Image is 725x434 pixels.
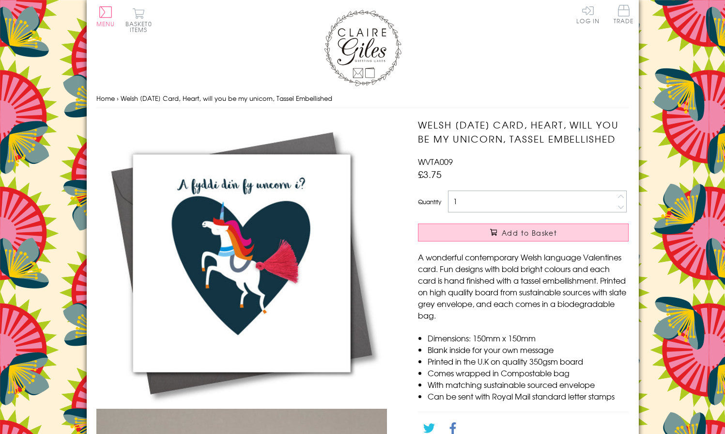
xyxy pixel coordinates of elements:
img: Claire Giles Greetings Cards [324,10,401,86]
span: £3.75 [418,167,442,181]
nav: breadcrumbs [96,89,629,109]
h1: Welsh [DATE] Card, Heart, will you be my unicorn, Tassel Embellished [418,118,629,146]
span: Add to Basket [502,228,557,238]
p: A wonderful contemporary Welsh language Valentines card. Fun designs with bold bright colours and... [418,251,629,321]
a: Trade [614,5,634,26]
span: Welsh [DATE] Card, Heart, will you be my unicorn, Tassel Embellished [121,94,332,103]
li: With matching sustainable sourced envelope [428,379,629,390]
span: Trade [614,5,634,24]
li: Printed in the U.K on quality 350gsm board [428,355,629,367]
button: Menu [96,6,115,27]
li: Can be sent with Royal Mail standard letter stamps [428,390,629,402]
a: Log In [576,5,600,24]
li: Comes wrapped in Compostable bag [428,367,629,379]
label: Quantity [418,197,441,206]
span: WVTA009 [418,156,453,167]
span: 0 items [130,19,152,34]
button: Basket0 items [125,8,152,32]
span: › [117,94,119,103]
li: Blank inside for your own message [428,344,629,355]
button: Add to Basket [418,224,629,241]
li: Dimensions: 150mm x 150mm [428,332,629,344]
span: Menu [96,19,115,28]
a: Home [96,94,115,103]
img: Welsh Valentine's Day Card, Heart, will you be my unicorn, Tassel Embellished [96,118,387,409]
